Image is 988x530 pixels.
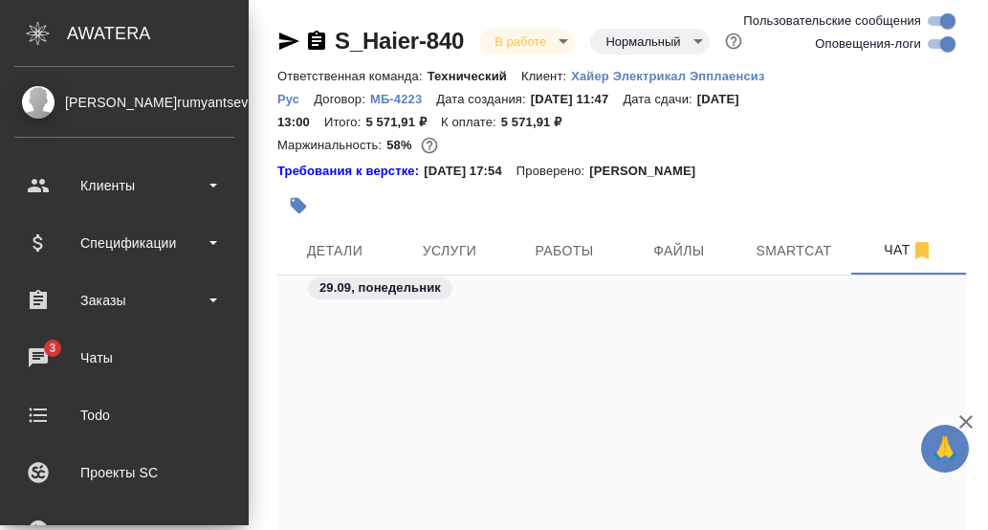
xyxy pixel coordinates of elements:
[518,239,610,263] span: Работы
[14,458,234,487] div: Проекты SC
[531,92,624,106] p: [DATE] 11:47
[5,334,244,382] a: 3Чаты
[5,391,244,439] a: Todo
[516,162,590,181] p: Проверено:
[589,162,710,181] p: [PERSON_NAME]
[743,11,921,31] span: Пользовательские сообщения
[428,69,521,83] p: Технический
[277,138,386,152] p: Маржинальность:
[424,162,516,181] p: [DATE] 17:54
[721,29,746,54] button: Доп статусы указывают на важность/срочность заказа
[5,449,244,497] a: Проекты SC
[14,286,234,315] div: Заказы
[417,133,442,158] button: 1945.83 RUB;
[14,343,234,372] div: Чаты
[335,28,464,54] a: S_Haier-840
[929,429,961,469] span: 🙏
[386,138,416,152] p: 58%
[600,33,686,50] button: Нормальный
[14,171,234,200] div: Клиенты
[501,115,577,129] p: 5 571,91 ₽
[370,92,436,106] p: МБ-4223
[14,92,234,113] div: [PERSON_NAME]rumyantseva
[404,239,495,263] span: Услуги
[623,92,696,106] p: Дата сдачи:
[277,30,300,53] button: Скопировать ссылку для ЯМессенджера
[633,239,725,263] span: Файлы
[863,238,955,262] span: Чат
[521,69,571,83] p: Клиент:
[14,401,234,430] div: Todo
[14,229,234,257] div: Спецификации
[277,162,424,181] div: Нажми, чтобы открыть папку с инструкцией
[441,115,501,129] p: К оплате:
[590,29,709,55] div: В работе
[277,162,424,181] a: Требования к верстке:
[748,239,840,263] span: Smartcat
[277,185,319,227] button: Добавить тэг
[479,29,575,55] div: В работе
[67,14,249,53] div: AWATERA
[289,239,381,263] span: Детали
[489,33,552,50] button: В работе
[37,339,67,358] span: 3
[314,92,370,106] p: Договор:
[319,278,441,298] p: 29.09, понедельник
[324,115,365,129] p: Итого:
[370,90,436,106] a: МБ-4223
[815,34,921,54] span: Оповещения-логи
[436,92,530,106] p: Дата создания:
[277,69,428,83] p: Ответственная команда:
[921,425,969,473] button: 🙏
[305,30,328,53] button: Скопировать ссылку
[365,115,441,129] p: 5 571,91 ₽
